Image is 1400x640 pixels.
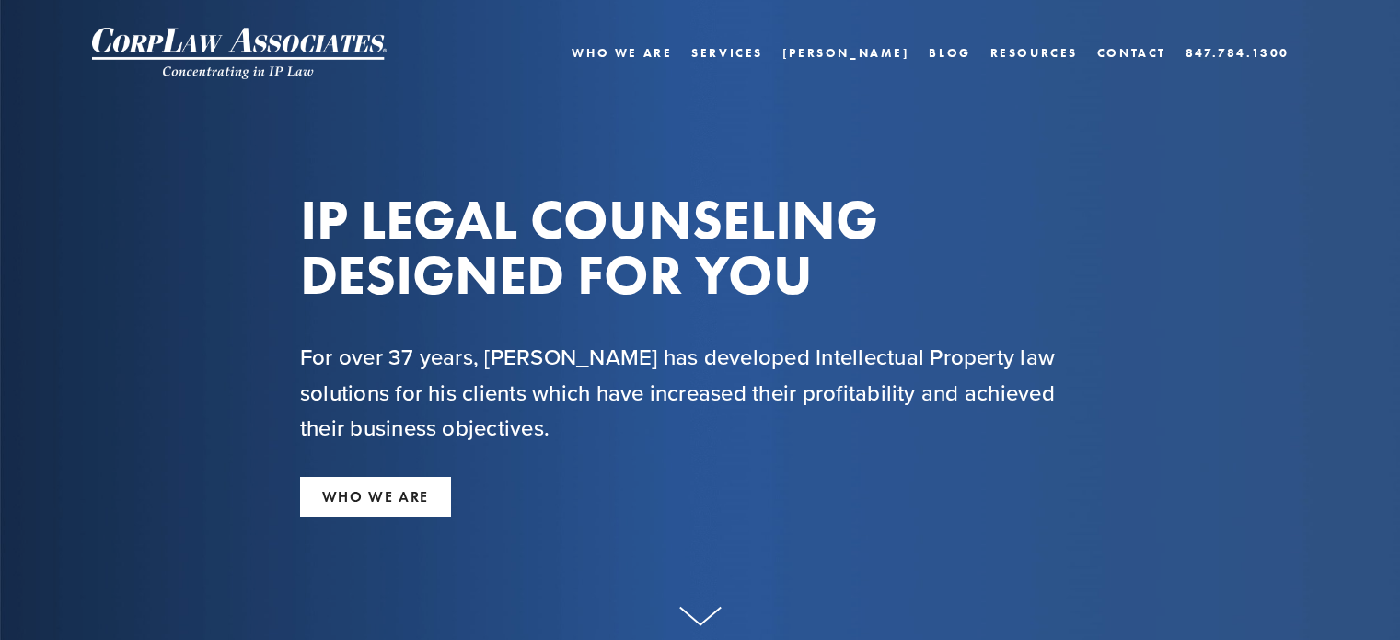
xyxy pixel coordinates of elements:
a: Blog [929,40,970,66]
a: 847.784.1300 [1186,40,1290,66]
h1: IP LEGAL COUNSELING DESIGNED FOR YOU [300,192,1100,302]
a: Contact [1097,40,1166,66]
img: CorpLaw IP Law Firm [92,28,387,79]
a: Resources [990,46,1078,60]
a: WHO WE ARE [300,477,451,517]
a: Services [691,40,763,66]
h2: For over 37 years, [PERSON_NAME] has developed Intellectual Property law solutions for his client... [300,339,1100,445]
a: [PERSON_NAME] [782,40,910,66]
a: Who We Are [572,40,672,66]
